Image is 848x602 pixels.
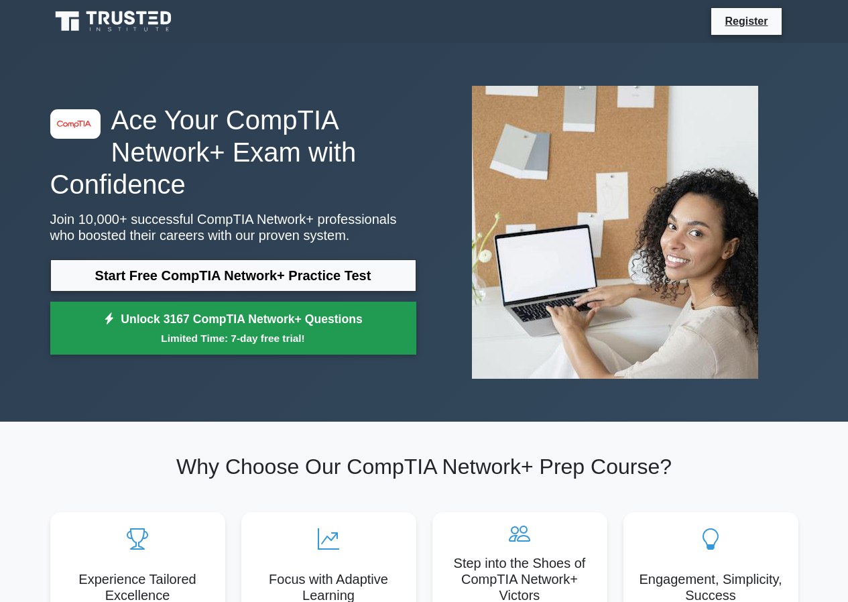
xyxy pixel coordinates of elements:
a: Start Free CompTIA Network+ Practice Test [50,259,416,292]
a: Unlock 3167 CompTIA Network+ QuestionsLimited Time: 7-day free trial! [50,302,416,355]
h1: Ace Your CompTIA Network+ Exam with Confidence [50,104,416,200]
a: Register [717,13,776,29]
small: Limited Time: 7-day free trial! [67,330,400,346]
h2: Why Choose Our CompTIA Network+ Prep Course? [50,454,798,479]
p: Join 10,000+ successful CompTIA Network+ professionals who boosted their careers with our proven ... [50,211,416,243]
